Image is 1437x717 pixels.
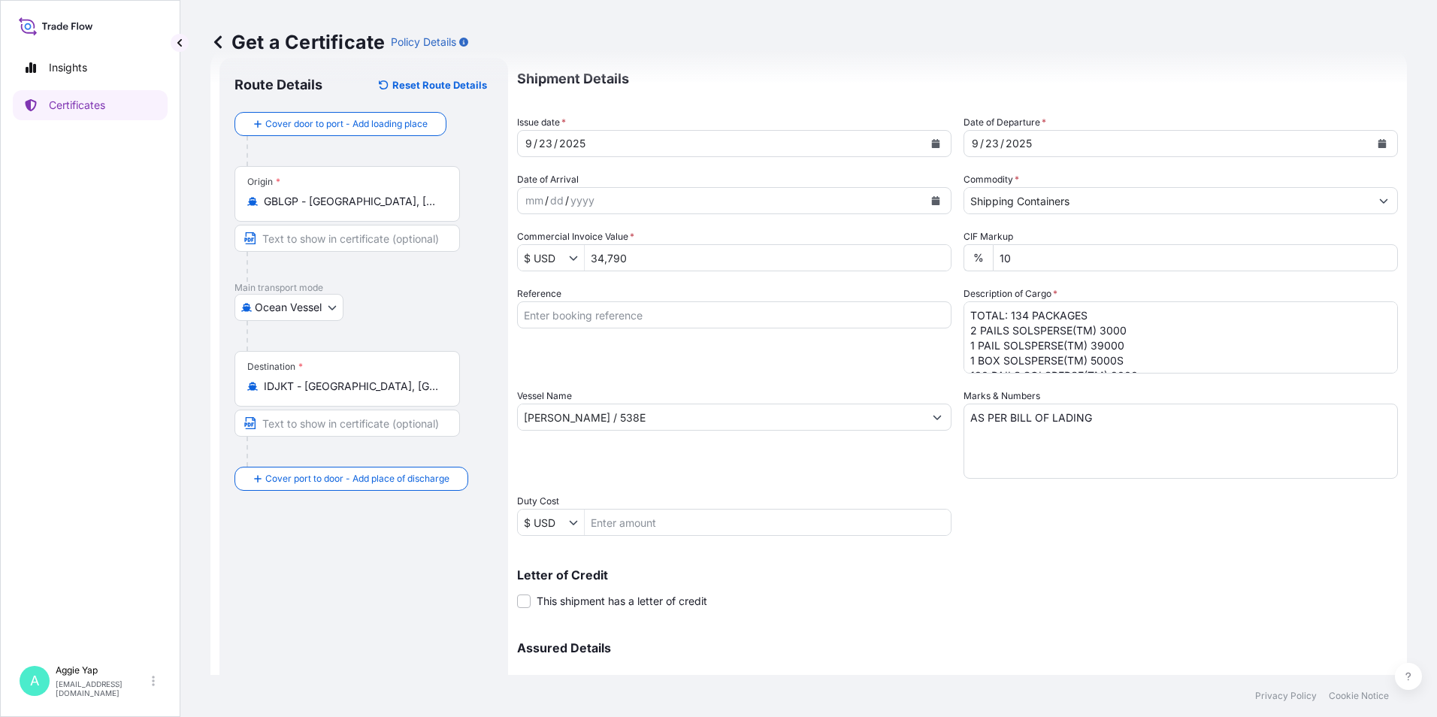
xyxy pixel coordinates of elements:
label: CIF Markup [964,229,1013,244]
div: day, [549,192,565,210]
div: year, [558,135,587,153]
div: / [980,135,984,153]
input: Enter amount [585,244,951,271]
label: Duty Cost [517,494,559,509]
span: Ocean Vessel [255,300,322,315]
button: Calendar [924,132,948,156]
span: Cover port to door - Add place of discharge [265,471,449,486]
div: year, [569,192,596,210]
div: Origin [247,176,280,188]
p: Policy Details [391,35,456,50]
input: Enter amount [585,509,951,536]
p: Aggie Yap [56,664,149,676]
label: Vessel Name [517,389,572,404]
input: Destination [264,379,441,394]
input: Enter percentage between 0 and 24% [993,244,1398,271]
input: Text to appear on certificate [234,410,460,437]
p: [EMAIL_ADDRESS][DOMAIN_NAME] [56,679,149,697]
div: / [545,192,549,210]
p: Letter of Credit [517,569,1398,581]
div: / [1000,135,1004,153]
button: Show suggestions [569,515,584,530]
a: Privacy Policy [1255,690,1317,702]
span: This shipment has a letter of credit [537,594,707,609]
div: year, [1004,135,1033,153]
div: % [964,244,993,271]
input: Type to search vessel name or IMO [518,404,924,431]
div: month, [970,135,980,153]
p: Insights [49,60,87,75]
span: Cover door to port - Add loading place [265,116,428,132]
a: Cookie Notice [1329,690,1389,702]
label: Commodity [964,172,1019,187]
div: Destination [247,361,303,373]
button: Reset Route Details [371,73,493,97]
p: Reset Route Details [392,77,487,92]
div: month, [524,135,534,153]
span: Issue date [517,115,566,130]
a: Insights [13,53,168,83]
div: / [554,135,558,153]
button: Cover port to door - Add place of discharge [234,467,468,491]
input: Type to search commodity [964,187,1370,214]
button: Show suggestions [1370,187,1397,214]
p: Certificates [49,98,105,113]
span: A [30,673,39,688]
div: / [565,192,569,210]
p: Get a Certificate [210,30,385,54]
span: Primary Assured [517,672,594,687]
div: month, [524,192,545,210]
input: Enter booking reference [517,301,951,328]
button: Show suggestions [569,250,584,265]
label: Commercial Invoice Value [517,229,634,244]
button: Calendar [1370,132,1394,156]
button: Select transport [234,294,343,321]
span: Date of Departure [964,115,1046,130]
input: Duty Cost [518,509,569,536]
label: Description of Cargo [964,286,1057,301]
input: Text to appear on certificate [234,225,460,252]
div: / [534,135,537,153]
label: Named Assured [964,672,1031,687]
div: day, [984,135,1000,153]
input: Commercial Invoice Value [518,244,569,271]
span: Date of Arrival [517,172,579,187]
button: Show suggestions [924,404,951,431]
label: Marks & Numbers [964,389,1040,404]
div: day, [537,135,554,153]
button: Cover door to port - Add loading place [234,112,446,136]
p: Route Details [234,76,322,94]
label: Reference [517,286,561,301]
input: Origin [264,194,441,209]
a: Certificates [13,90,168,120]
p: Main transport mode [234,282,493,294]
p: Assured Details [517,642,1398,654]
button: Calendar [924,189,948,213]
